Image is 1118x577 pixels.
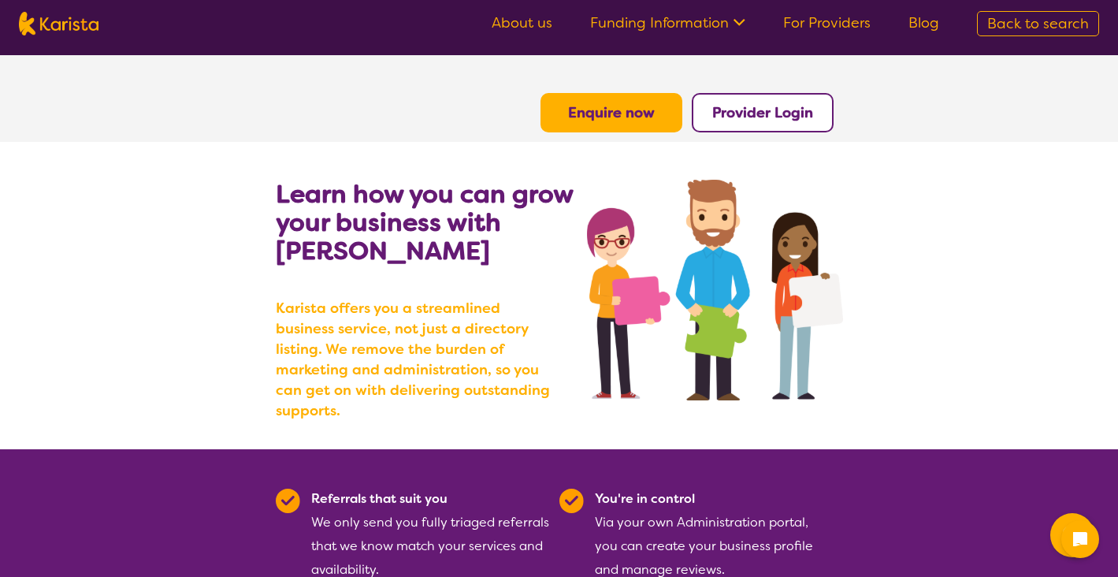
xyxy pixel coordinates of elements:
[276,177,573,267] b: Learn how you can grow your business with [PERSON_NAME]
[692,93,834,132] button: Provider Login
[311,490,448,507] b: Referrals that suit you
[987,14,1089,33] span: Back to search
[492,13,552,32] a: About us
[19,12,98,35] img: Karista logo
[1050,513,1094,557] button: Channel Menu
[977,11,1099,36] a: Back to search
[540,93,682,132] button: Enquire now
[783,13,871,32] a: For Providers
[568,103,655,122] a: Enquire now
[276,298,559,421] b: Karista offers you a streamlined business service, not just a directory listing. We remove the bu...
[276,489,300,513] img: Tick
[590,13,745,32] a: Funding Information
[712,103,813,122] a: Provider Login
[587,180,842,400] img: grow your business with Karista
[908,13,939,32] a: Blog
[595,490,695,507] b: You're in control
[559,489,584,513] img: Tick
